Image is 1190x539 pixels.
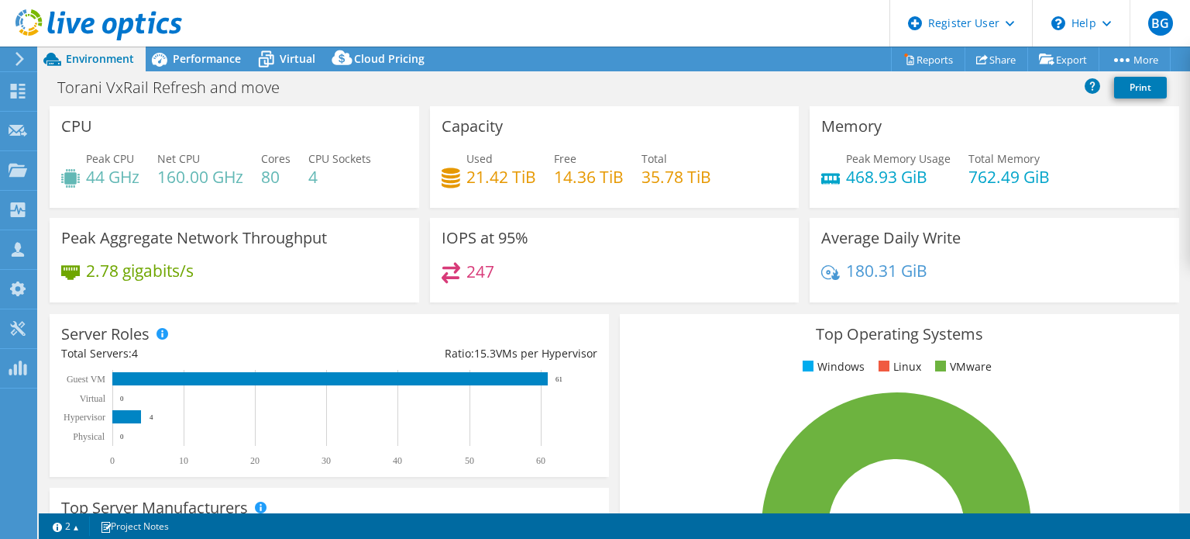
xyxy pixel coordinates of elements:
h3: Capacity [442,118,503,135]
li: Linux [875,358,921,375]
a: Project Notes [89,517,180,536]
span: 4 [132,346,138,361]
h3: Peak Aggregate Network Throughput [61,230,327,247]
span: Free [554,151,576,166]
span: Total [641,151,667,166]
text: 61 [555,375,562,383]
span: Cores [261,151,291,166]
text: 0 [120,433,124,441]
h3: Top Operating Systems [631,326,1168,343]
div: Ratio: VMs per Hypervisor [329,345,597,362]
h4: 80 [261,168,291,185]
div: Total Servers: [61,345,329,362]
span: Environment [66,51,134,66]
text: Virtual [80,393,106,404]
svg: \n [1051,16,1065,30]
span: BG [1148,11,1173,36]
h4: 468.93 GiB [846,168,951,185]
text: 40 [393,455,402,466]
span: Total Memory [968,151,1040,166]
h4: 2.78 gigabits/s [86,262,194,279]
h3: Average Daily Write [821,230,961,247]
a: Share [965,47,1028,71]
h3: Server Roles [61,326,150,343]
a: More [1099,47,1171,71]
h4: 160.00 GHz [157,168,243,185]
span: Peak CPU [86,151,134,166]
h4: 762.49 GiB [968,168,1050,185]
li: VMware [931,358,992,375]
a: Print [1114,77,1167,98]
h4: 4 [308,168,371,185]
h3: CPU [61,118,92,135]
span: 15.3 [474,346,496,361]
h4: 247 [466,263,494,280]
h4: 44 GHz [86,168,139,185]
span: Cloud Pricing [354,51,425,66]
h3: Memory [821,118,882,135]
text: 0 [110,455,115,466]
h1: Torani VxRail Refresh and move [50,79,304,96]
span: Performance [173,51,241,66]
a: Reports [891,47,965,71]
span: Peak Memory Usage [846,151,951,166]
h4: 180.31 GiB [846,262,927,279]
a: Export [1027,47,1099,71]
h4: 35.78 TiB [641,168,711,185]
text: Guest VM [67,374,105,385]
span: CPU Sockets [308,151,371,166]
li: Windows [799,358,865,375]
text: 20 [250,455,260,466]
text: 4 [150,413,153,421]
h4: 14.36 TiB [554,168,624,185]
a: 2 [42,517,90,536]
text: 50 [465,455,474,466]
text: 60 [536,455,545,466]
h4: 21.42 TiB [466,168,536,185]
text: 0 [120,395,124,403]
h3: Top Server Manufacturers [61,499,248,517]
text: Physical [73,431,105,442]
span: Used [466,151,493,166]
h3: IOPS at 95% [442,230,528,247]
text: Hypervisor [64,412,105,423]
text: 10 [179,455,188,466]
span: Net CPU [157,151,200,166]
text: 30 [322,455,331,466]
span: Virtual [280,51,315,66]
